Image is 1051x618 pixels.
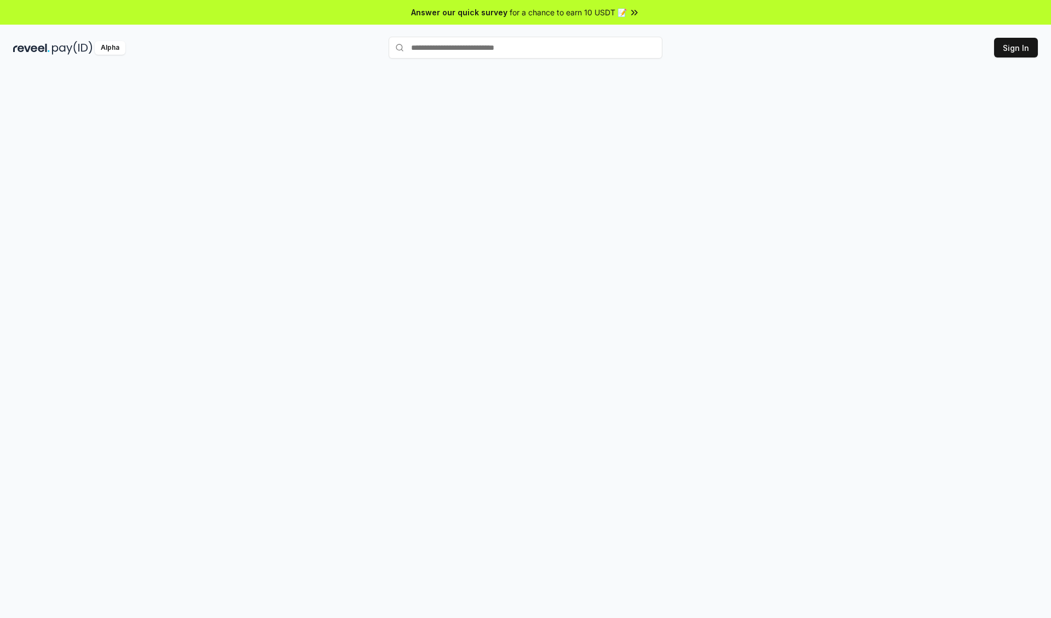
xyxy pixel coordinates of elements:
img: pay_id [52,41,93,55]
img: reveel_dark [13,41,50,55]
div: Alpha [95,41,125,55]
button: Sign In [994,38,1038,57]
span: for a chance to earn 10 USDT 📝 [510,7,627,18]
span: Answer our quick survey [411,7,507,18]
